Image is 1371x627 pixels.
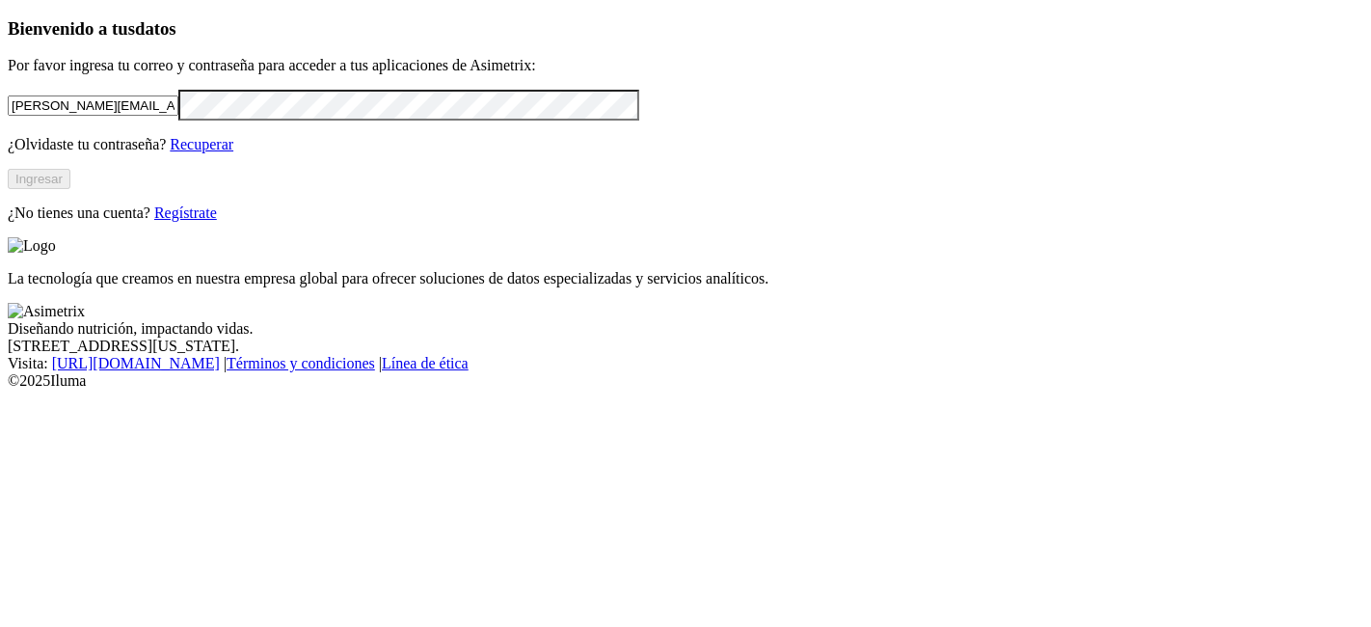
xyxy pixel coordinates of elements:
[8,320,1363,338] div: Diseñando nutrición, impactando vidas.
[227,355,375,371] a: Términos y condiciones
[8,136,1363,153] p: ¿Olvidaste tu contraseña?
[52,355,220,371] a: [URL][DOMAIN_NAME]
[8,18,1363,40] h3: Bienvenido a tus
[8,169,70,189] button: Ingresar
[135,18,176,39] span: datos
[8,95,178,116] input: Tu correo
[8,303,85,320] img: Asimetrix
[154,204,217,221] a: Regístrate
[8,270,1363,287] p: La tecnología que creamos en nuestra empresa global para ofrecer soluciones de datos especializad...
[8,338,1363,355] div: [STREET_ADDRESS][US_STATE].
[8,372,1363,390] div: © 2025 Iluma
[170,136,233,152] a: Recuperar
[8,355,1363,372] div: Visita : | |
[382,355,469,371] a: Línea de ética
[8,57,1363,74] p: Por favor ingresa tu correo y contraseña para acceder a tus aplicaciones de Asimetrix:
[8,204,1363,222] p: ¿No tienes una cuenta?
[8,237,56,255] img: Logo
